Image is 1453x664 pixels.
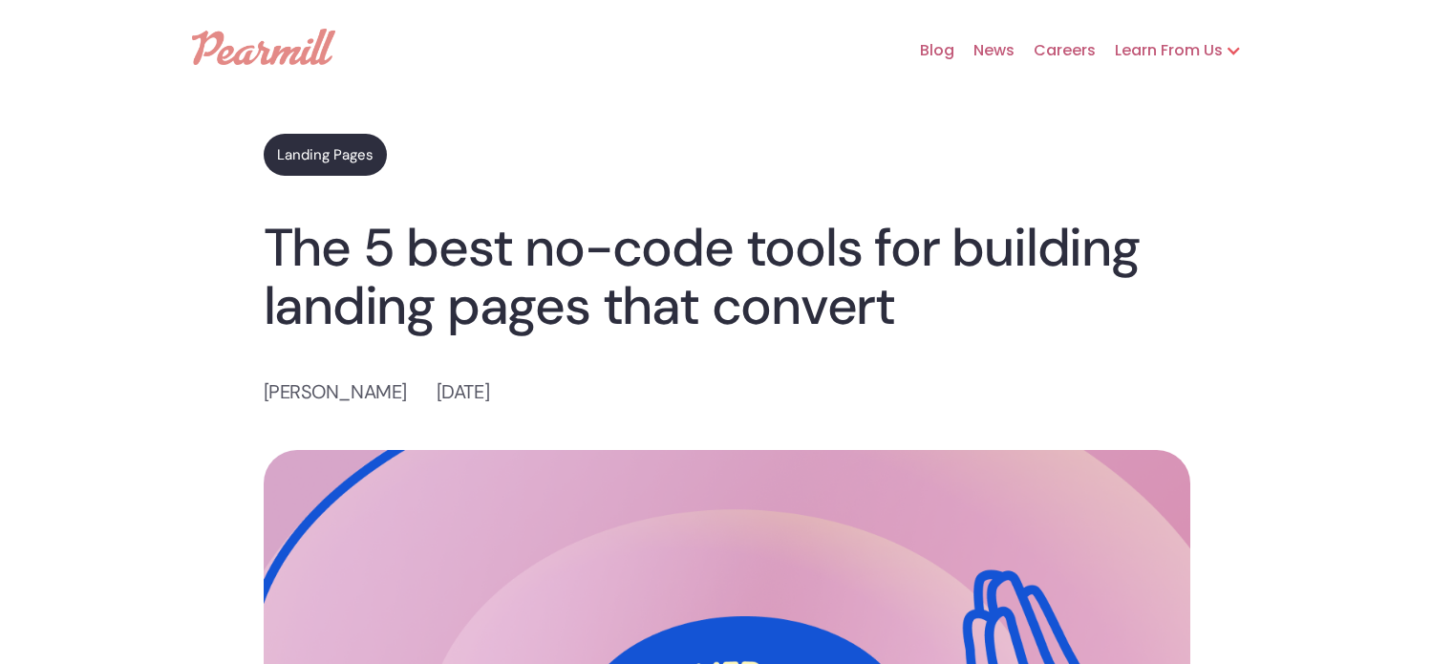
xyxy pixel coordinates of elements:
a: Careers [1015,20,1096,81]
div: Learn From Us [1096,20,1261,81]
p: [PERSON_NAME] [264,377,407,407]
a: Landing Pages [264,134,387,176]
h1: The 5 best no-code tools for building landing pages that convert [264,219,1190,334]
div: Learn From Us [1096,39,1223,62]
a: News [954,20,1015,81]
p: [DATE] [437,377,489,407]
a: Blog [901,20,954,81]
